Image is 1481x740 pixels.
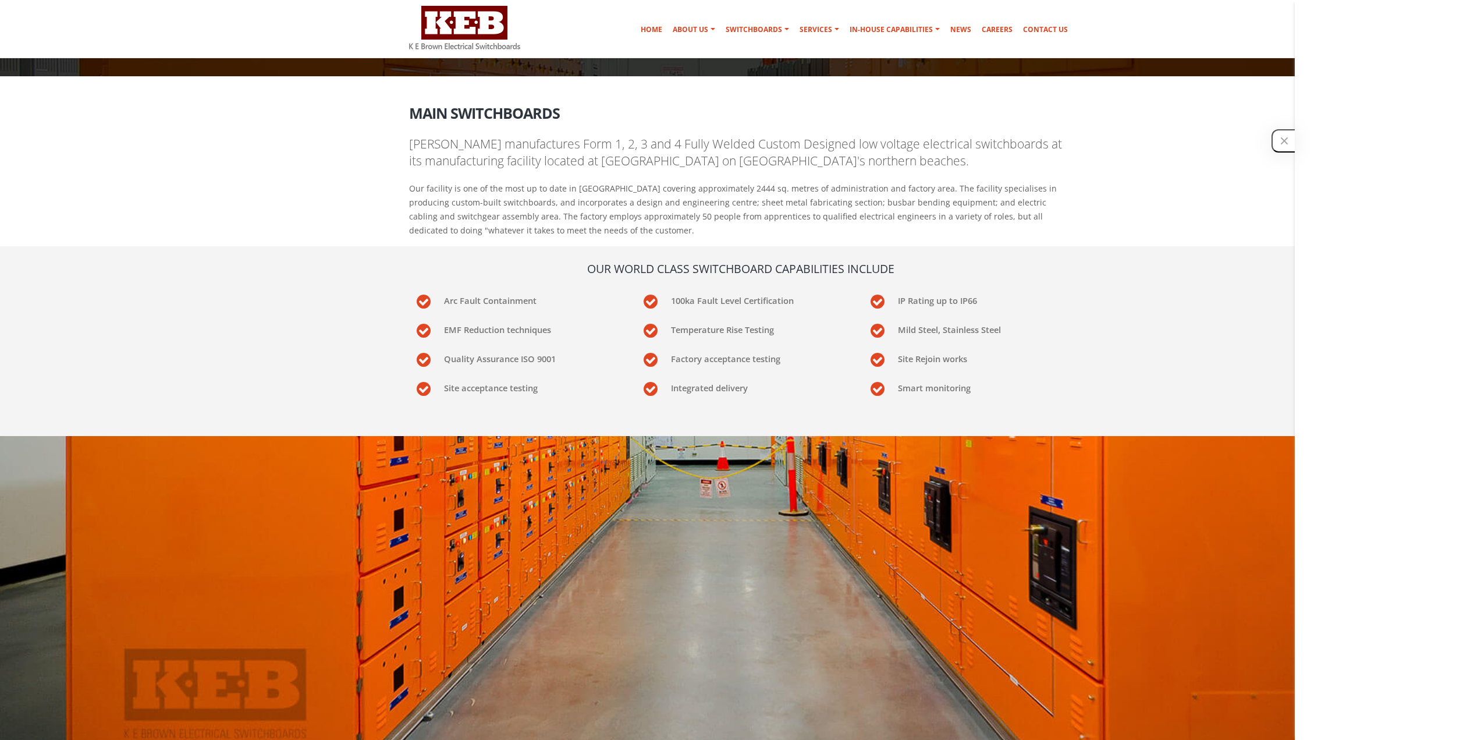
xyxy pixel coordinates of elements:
[671,349,846,366] p: Factory acceptance testing
[444,349,619,366] p: Quality Assurance ISO 9001
[795,18,844,41] a: Services
[671,378,846,395] p: Integrated delivery
[671,291,846,307] p: 100ka Fault Level Certification
[444,291,619,307] p: Arc Fault Containment
[977,18,1017,41] a: Careers
[409,97,1072,121] h2: Main Switchboards
[409,136,1072,170] p: [PERSON_NAME] manufactures Form 1, 2, 3 and 4 Fully Welded Custom Designed low voltage electrical...
[668,18,720,41] a: About Us
[721,18,794,41] a: Switchboards
[409,6,520,49] img: K E Brown Electrical Switchboards
[409,261,1072,277] h4: Our World Class Switchboard Capabilities include
[845,18,944,41] a: In-house Capabilities
[671,320,846,337] p: Temperature Rise Testing
[636,18,667,41] a: Home
[946,18,976,41] a: News
[898,291,1072,307] p: IP Rating up to IP66
[898,320,1072,337] p: Mild Steel, Stainless Steel
[1018,18,1072,41] a: Contact Us
[898,349,1072,366] p: Site Rejoin works
[409,182,1072,238] p: Our facility is one of the most up to date in [GEOGRAPHIC_DATA] covering approximately 2444 sq. m...
[898,378,1072,395] p: Smart monitoring
[444,378,619,395] p: Site acceptance testing
[444,320,619,337] p: EMF Reduction techniques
